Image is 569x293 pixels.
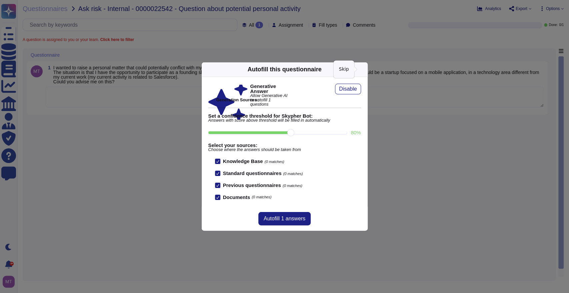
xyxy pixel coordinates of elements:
span: Autofill 1 answers [264,216,305,221]
b: Select your sources: [208,143,361,148]
span: (0 matches) [265,160,284,164]
span: (0 matches) [283,172,303,176]
span: (0 matches) [252,195,271,199]
b: Set a confidence threshold for Skypher Bot: [208,113,361,118]
span: Answers with score above threshold will be filled in automatically [208,118,361,123]
b: Previous questionnaires [223,182,281,188]
span: Disable [339,86,357,92]
div: Skip [334,60,354,78]
b: Generation Sources : [216,97,259,102]
span: Choose where the answers should be taken from [208,148,361,152]
button: Disable [335,84,361,94]
span: Allow Generative AI to autofill 1 questions [250,94,289,106]
div: Autofill this questionnaire [247,65,321,74]
label: 80 % [351,130,361,135]
span: (0 matches) [283,184,302,188]
b: Knowledge Base [223,158,263,164]
button: Autofill 1 answers [258,212,311,225]
b: Documents [223,195,250,200]
b: Standard questionnaires [223,170,282,176]
b: Generative Answer [250,84,289,94]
